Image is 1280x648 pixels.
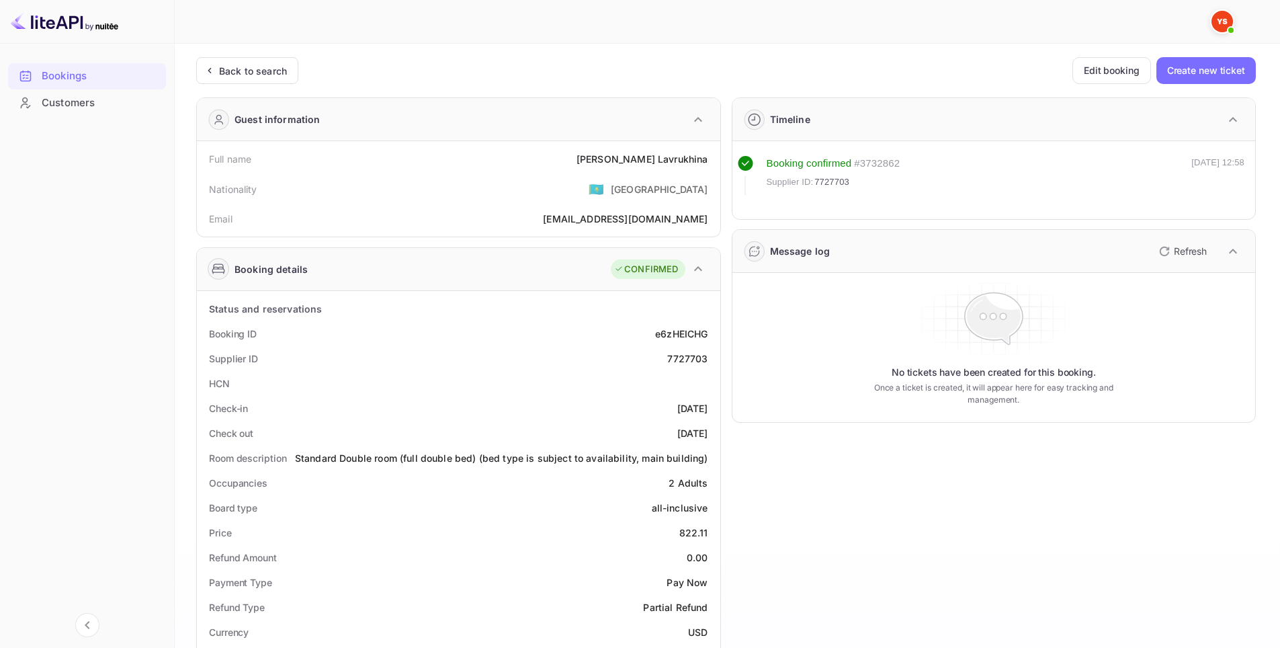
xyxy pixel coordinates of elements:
div: all-inclusive [652,501,708,515]
span: Supplier ID: [767,175,814,189]
div: Guest information [234,112,321,126]
div: Board type [209,501,257,515]
span: United States [589,177,604,201]
img: LiteAPI logo [11,11,118,32]
div: Occupancies [209,476,267,490]
div: Back to search [219,64,287,78]
div: CONFIRMED [614,263,678,276]
span: 7727703 [814,175,849,189]
div: Supplier ID [209,352,258,366]
div: Check out [209,426,253,440]
div: 7727703 [667,352,708,366]
div: Nationality [209,182,257,196]
div: Refund Amount [209,551,277,565]
div: Check-in [209,401,248,415]
div: Booking confirmed [767,156,852,171]
div: # 3732862 [854,156,900,171]
div: Refund Type [209,600,265,614]
div: Full name [209,152,251,166]
div: [DATE] [677,401,708,415]
div: HCN [209,376,230,391]
button: Edit booking [1072,57,1151,84]
div: Payment Type [209,575,272,590]
p: Refresh [1174,244,1207,258]
div: Timeline [770,112,810,126]
div: e6zHEICHG [655,327,708,341]
a: Bookings [8,63,166,88]
div: 2 Adults [669,476,708,490]
button: Refresh [1151,241,1212,262]
div: Bookings [8,63,166,89]
div: Message log [770,244,830,258]
div: Currency [209,625,249,639]
div: USD [688,625,708,639]
div: [DATE] 12:58 [1191,156,1244,195]
div: Standard Double room (full double bed) (bed type is subject to availability, main building) [295,451,708,465]
div: Room description [209,451,286,465]
img: Yandex Support [1211,11,1233,32]
div: 822.11 [679,526,708,540]
div: Customers [8,90,166,116]
button: Create new ticket [1156,57,1256,84]
div: Pay Now [667,575,708,590]
div: Email [209,212,232,226]
p: Once a ticket is created, it will appear here for easy tracking and management. [853,382,1134,406]
div: [GEOGRAPHIC_DATA] [611,182,708,196]
div: Customers [42,95,159,111]
div: Booking details [234,262,308,276]
div: Partial Refund [643,600,708,614]
div: [EMAIL_ADDRESS][DOMAIN_NAME] [543,212,708,226]
div: Status and reservations [209,302,322,316]
div: Bookings [42,69,159,84]
div: [PERSON_NAME] Lavrukhina [577,152,708,166]
button: Collapse navigation [75,613,99,637]
p: No tickets have been created for this booking. [892,366,1096,379]
div: [DATE] [677,426,708,440]
div: Price [209,526,232,540]
div: Booking ID [209,327,257,341]
a: Customers [8,90,166,115]
div: 0.00 [687,551,708,565]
